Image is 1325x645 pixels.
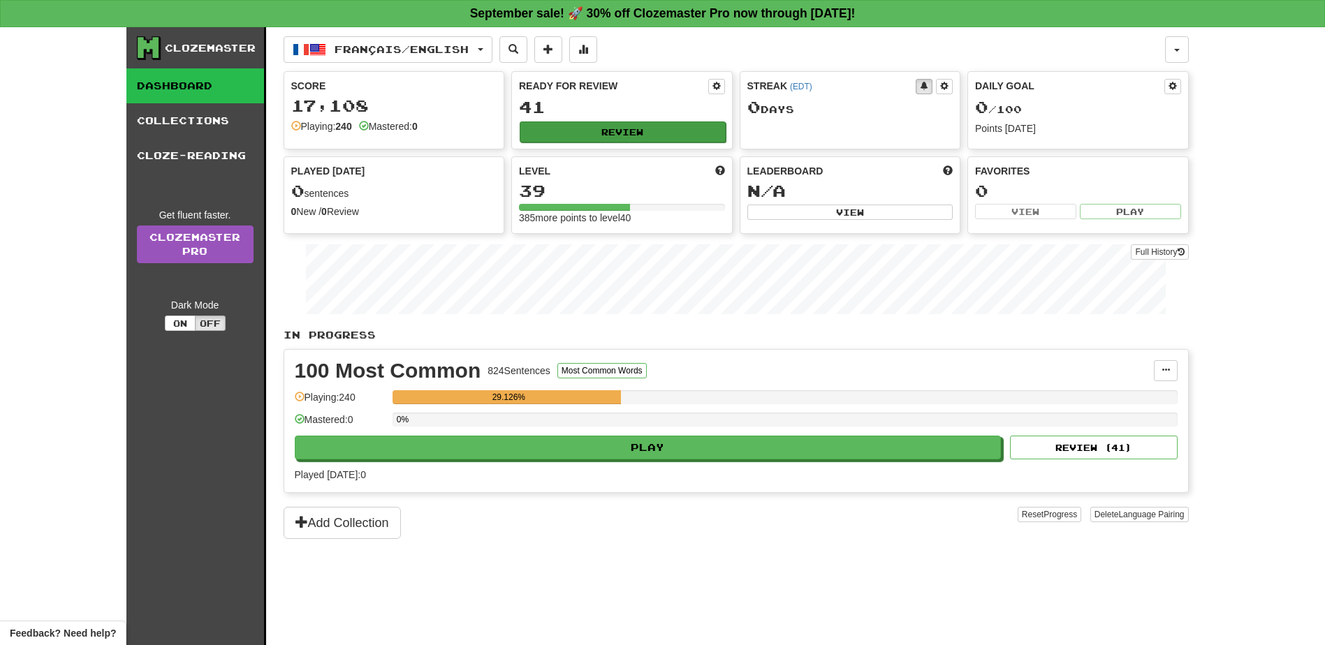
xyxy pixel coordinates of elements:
button: Français/English [284,36,492,63]
div: 29.126% [397,390,621,404]
button: Play [1080,204,1181,219]
a: (EDT) [790,82,812,91]
div: Clozemaster [165,41,256,55]
strong: 0 [321,206,327,217]
div: 100 Most Common [295,360,481,381]
div: Ready for Review [519,79,708,93]
a: Collections [126,103,264,138]
button: More stats [569,36,597,63]
button: View [975,204,1076,219]
strong: September sale! 🚀 30% off Clozemaster Pro now through [DATE]! [470,6,856,20]
button: DeleteLanguage Pairing [1090,507,1189,522]
button: Add Collection [284,507,401,539]
a: Cloze-Reading [126,138,264,173]
div: 17,108 [291,97,497,114]
a: Dashboard [126,68,264,103]
div: Day s [747,98,953,117]
strong: 0 [291,206,297,217]
button: Review [520,121,726,142]
span: Français / English [335,43,469,55]
div: Streak [747,79,916,93]
strong: 0 [412,121,418,132]
button: Most Common Words [557,363,647,378]
p: In Progress [284,328,1189,342]
span: 0 [291,181,305,200]
div: Mastered: [359,119,418,133]
button: View [747,205,953,220]
a: ClozemasterPro [137,225,254,263]
button: Search sentences [499,36,527,63]
div: Favorites [975,164,1181,178]
button: Play [295,436,1002,459]
span: 0 [975,97,988,117]
div: Mastered: 0 [295,413,386,436]
span: / 100 [975,103,1022,115]
button: On [165,316,196,331]
span: 0 [747,97,761,117]
span: Level [519,164,550,178]
div: Dark Mode [137,298,254,312]
span: Open feedback widget [10,626,116,640]
span: Progress [1044,510,1077,519]
strong: 240 [335,121,351,132]
div: Playing: [291,119,352,133]
div: Points [DATE] [975,121,1181,135]
div: 385 more points to level 40 [519,211,725,225]
button: Review (41) [1010,436,1178,459]
div: 0 [975,182,1181,200]
span: N/A [747,181,786,200]
button: ResetProgress [1018,507,1081,522]
button: Full History [1131,244,1188,260]
span: Played [DATE]: 0 [295,469,366,480]
div: New / Review [291,205,497,218]
span: Language Pairing [1118,510,1184,519]
button: Off [195,316,226,331]
div: Daily Goal [975,79,1164,94]
div: Playing: 240 [295,390,386,413]
span: Score more points to level up [715,164,725,178]
div: 39 [519,182,725,200]
button: Add sentence to collection [534,36,562,63]
span: Leaderboard [747,164,823,178]
div: Score [291,79,497,93]
span: This week in points, UTC [943,164,953,178]
div: sentences [291,182,497,200]
span: Played [DATE] [291,164,365,178]
div: 824 Sentences [488,364,550,378]
div: 41 [519,98,725,116]
div: Get fluent faster. [137,208,254,222]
